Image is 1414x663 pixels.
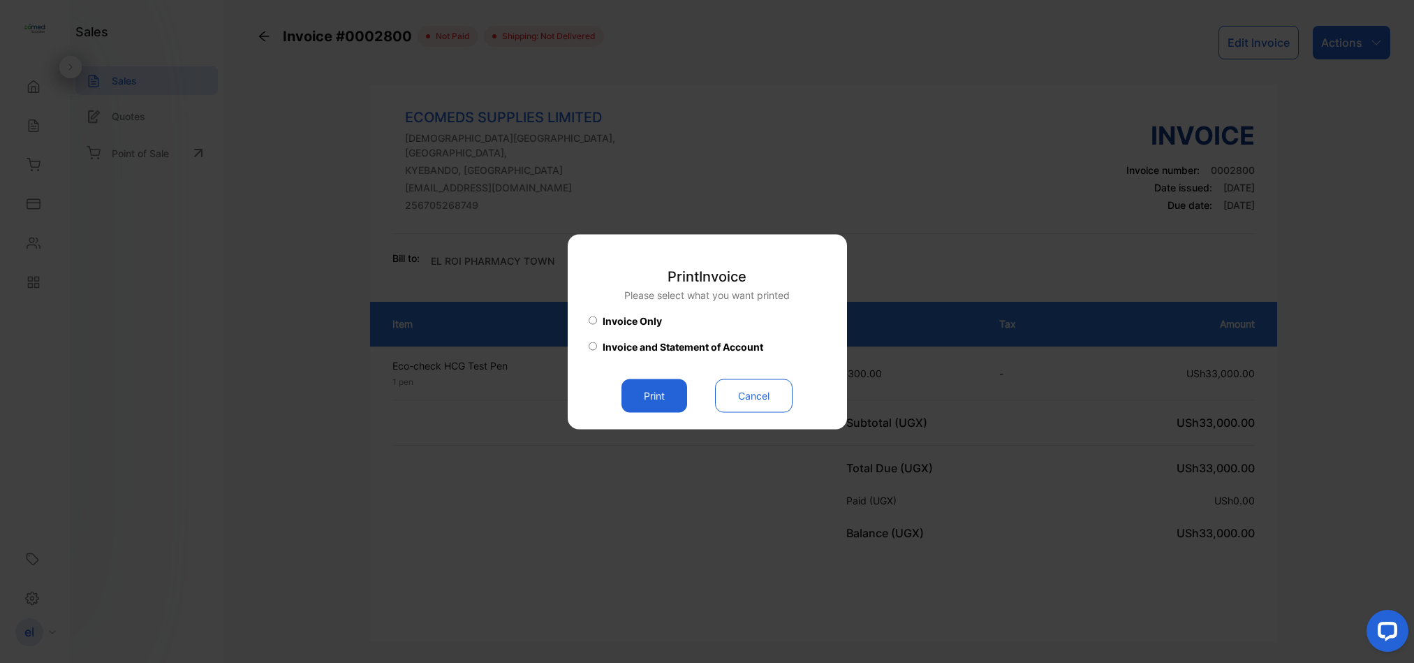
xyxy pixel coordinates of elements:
[1355,604,1414,663] iframe: LiveChat chat widget
[624,265,790,286] p: Print Invoice
[621,379,687,412] button: Print
[715,379,793,412] button: Cancel
[624,287,790,302] p: Please select what you want printed
[603,313,662,328] span: Invoice Only
[603,339,763,354] span: Invoice and Statement of Account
